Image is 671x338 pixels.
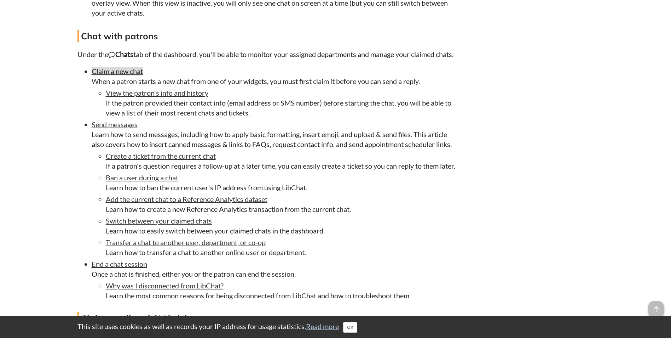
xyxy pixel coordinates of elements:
[648,301,664,317] span: arrow_upward
[92,66,459,118] li: When a patron starts a new chat from one of your widgets, you must first claim it before you can ...
[106,152,216,160] a: Create a ticket from the current chat
[106,216,459,236] li: Learn how to easily switch between your claimed chats in the dashboard.
[343,322,357,333] button: Close
[106,281,459,300] li: Learn the most common reasons for being disconnected from LibChat and how to troubleshoot them.
[70,321,601,333] div: This site uses cookies as well as records your IP address for usage statistics.
[106,238,266,247] a: Transfer a chat to another user, department, or co-op
[108,50,133,58] strong: Chats
[92,259,459,300] li: Once a chat is finished, either you or the patron can end the session.
[648,302,664,310] a: arrow_upward
[92,67,143,75] a: Claim a new chat
[106,173,459,192] li: Learn how to ban the current user's IP address from using LibChat.
[92,119,459,257] li: Learn how to send messages, including how to apply basic formatting, insert emoji, and upload & s...
[106,151,459,171] li: If a patron's question requires a follow-up at a later time, you can easily create a ticket so yo...
[106,173,178,182] a: Ban a user during a chat
[306,322,339,331] a: Read more
[92,120,138,129] a: Send messages
[106,281,224,290] a: Why was I disconnected from LibChat?
[77,30,459,42] h4: Chat with patrons
[106,88,459,118] li: If the patron provided their contact info (email address or SMS number) before starting the chat,...
[106,195,267,203] a: Add the current chat to a Reference Analytics dataset
[106,89,208,97] a: View the patron's info and history
[77,49,459,59] p: Under the tab of the dashboard, you'll be able to monitor your assigned departments and manage yo...
[106,216,212,225] a: Switch between your claimed chats
[106,237,459,257] li: Learn how to transfer a chat to another online user or department.
[92,260,147,268] a: End a chat session
[106,194,459,214] li: Learn how to create a new Reference Analytics transaction from the current chat.
[77,312,459,325] h4: Claim email and SMS tickets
